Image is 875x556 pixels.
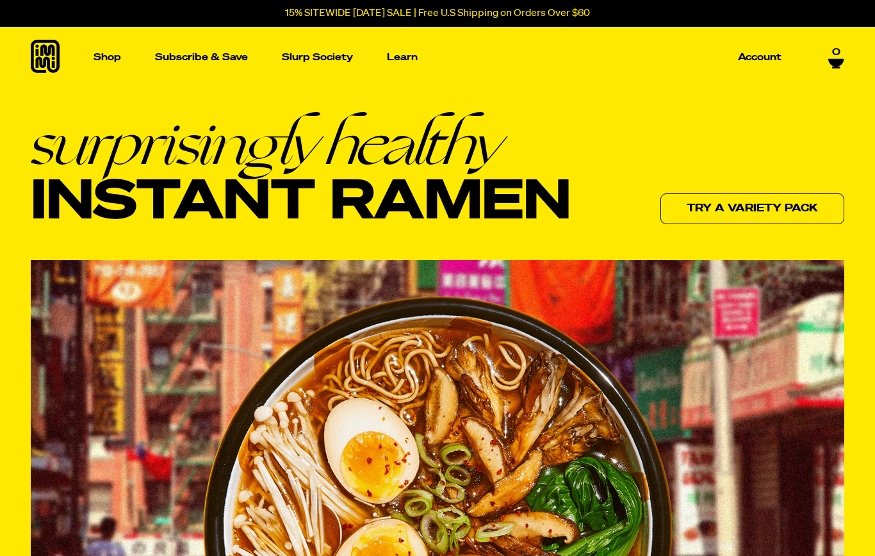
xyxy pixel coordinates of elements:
[282,53,353,62] p: Slurp Society
[155,53,248,62] p: Subscribe & Save
[31,113,571,174] em: surprisingly healthy
[387,53,418,62] p: Learn
[733,47,787,67] a: Account
[150,47,253,67] a: Subscribe & Save
[828,46,844,68] a: 0
[88,27,787,88] nav: Main navigation
[738,53,781,62] p: Account
[382,27,423,88] a: Learn
[31,113,571,233] h1: Instant Ramen
[832,46,840,58] span: 0
[277,47,358,67] a: Slurp Society
[88,27,126,88] a: Shop
[660,193,844,224] a: Try a variety pack
[94,53,121,62] p: Shop
[285,8,590,19] p: 15% SITEWIDE [DATE] SALE | Free U.S Shipping on Orders Over $60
